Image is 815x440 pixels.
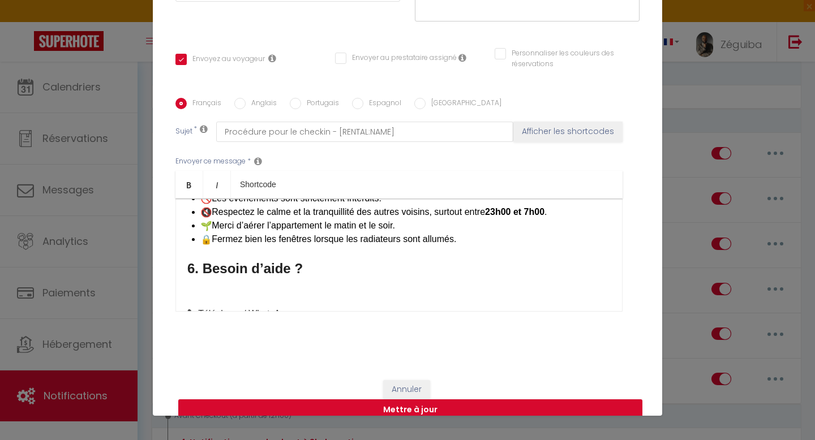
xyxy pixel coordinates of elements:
[201,234,212,245] img: 🔒
[231,171,285,198] a: Shortcode
[187,307,611,321] p: Téléphone / WhatsApp :
[201,192,611,205] li: Les événements sont strictement interdits.
[200,124,208,133] i: Subject
[201,205,611,219] li: Respectez le calme et la tranquillité des autres voisins, surtout entre .
[485,207,544,217] strong: 23h00 et 7h00
[175,156,246,167] label: Envoyer ce message
[178,399,642,421] button: Mettre à jour
[246,98,277,110] label: Anglais
[175,171,203,198] a: Bold
[201,193,212,204] img: 🚫
[187,260,611,278] h3: 6. Besoin d’aide ?
[201,219,611,232] li: Merci d’aérer l’appartement le matin et le soir.
[383,380,430,399] button: Annuler
[201,232,611,246] li: Fermez bien les fenêtres lorsque les radiateurs sont allumés.
[187,98,221,110] label: Français
[363,98,401,110] label: Espagnol
[175,126,192,138] label: Sujet
[301,98,339,110] label: Portugais
[513,122,623,142] button: Afficher les shortcodes
[426,98,501,110] label: [GEOGRAPHIC_DATA]
[254,157,262,166] i: Message
[203,171,231,198] a: Italic
[201,221,212,231] img: 🌱
[187,309,198,320] img: 📞
[201,207,212,218] img: 🔇
[458,53,466,62] i: Envoyer au prestataire si il est assigné
[268,54,276,63] i: Envoyer au voyageur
